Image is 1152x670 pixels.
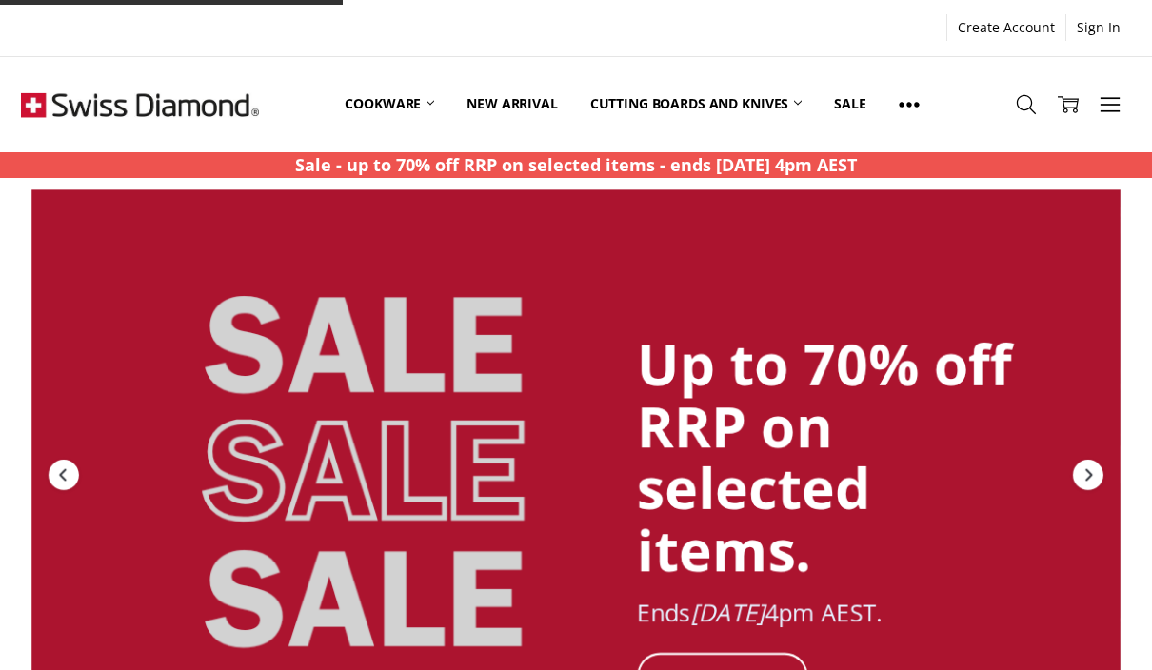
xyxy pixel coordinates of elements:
a: Sale [818,62,882,147]
div: Previous [47,458,81,492]
a: Show All [883,62,936,148]
a: Cookware [328,62,450,147]
div: Next [1071,458,1105,492]
a: Sign In [1066,14,1131,41]
img: Free Shipping On Every Order [21,57,259,152]
a: Create Account [947,14,1065,41]
strong: Sale - up to 70% off RRP on selected items - ends [DATE] 4pm AEST [295,153,857,176]
a: Cutting boards and knives [574,62,819,147]
a: New arrival [450,62,573,147]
